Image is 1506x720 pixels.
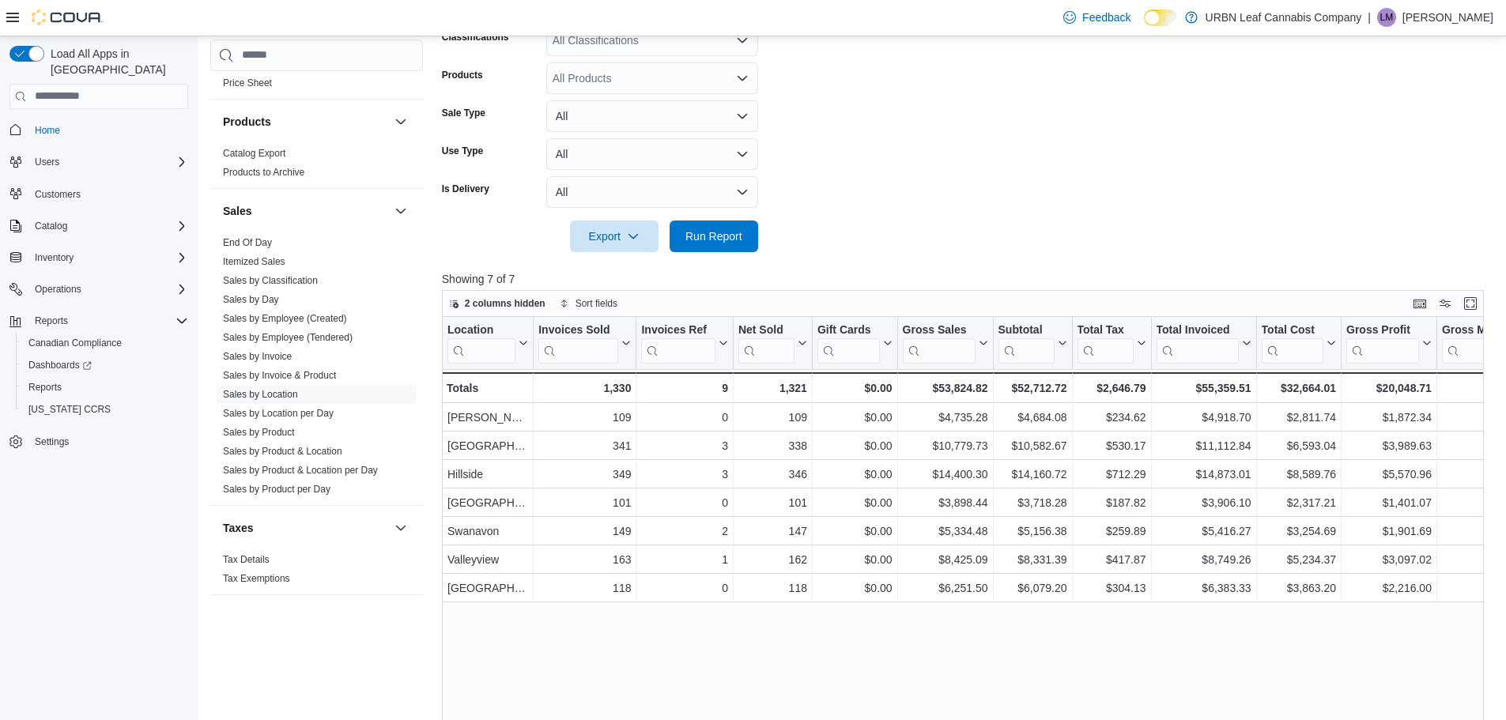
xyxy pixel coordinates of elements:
[22,378,68,397] a: Reports
[35,188,81,201] span: Customers
[641,550,727,569] div: 1
[1156,522,1251,541] div: $5,416.27
[641,465,727,484] div: 3
[16,398,194,420] button: [US_STATE] CCRS
[1261,579,1335,597] div: $3,863.20
[902,493,987,512] div: $3,898.44
[35,315,68,327] span: Reports
[738,493,807,512] div: 101
[223,573,290,584] a: Tax Exemptions
[223,294,279,305] a: Sales by Day
[738,322,795,337] div: Net Sold
[1261,379,1335,398] div: $32,664.01
[223,114,388,130] button: Products
[641,322,727,363] button: Invoices Ref
[1077,379,1146,398] div: $2,646.79
[1156,493,1251,512] div: $3,906.10
[223,237,272,248] a: End Of Day
[1057,2,1137,33] a: Feedback
[738,465,807,484] div: 346
[998,579,1066,597] div: $6,079.20
[16,376,194,398] button: Reports
[1077,436,1146,455] div: $530.17
[44,46,188,77] span: Load All Apps in [GEOGRAPHIC_DATA]
[3,310,194,332] button: Reports
[447,322,515,363] div: Location
[902,436,987,455] div: $10,779.73
[538,322,618,363] div: Invoices Sold
[35,124,60,137] span: Home
[223,274,318,287] span: Sales by Classification
[1156,465,1251,484] div: $14,873.01
[1077,322,1133,363] div: Total Tax
[998,522,1066,541] div: $5,156.38
[738,522,807,541] div: 147
[902,465,987,484] div: $14,400.30
[1206,8,1362,27] p: URBN Leaf Cannabis Company
[210,144,423,188] div: Products
[1156,322,1238,337] div: Total Invoiced
[35,435,69,448] span: Settings
[223,408,334,419] a: Sales by Location per Day
[998,493,1066,512] div: $3,718.28
[817,379,893,398] div: $0.00
[538,322,618,337] div: Invoices Sold
[570,221,659,252] button: Export
[738,579,807,597] div: 118
[3,247,194,269] button: Inventory
[28,280,88,299] button: Operations
[391,518,410,537] button: Taxes
[22,378,188,397] span: Reports
[902,379,987,398] div: $53,824.82
[736,72,749,85] button: Open list of options
[1077,493,1146,512] div: $187.82
[738,322,807,363] button: Net Sold
[35,283,81,296] span: Operations
[28,311,74,330] button: Reports
[538,465,631,484] div: 349
[817,550,893,569] div: $0.00
[902,408,987,427] div: $4,735.28
[447,379,528,398] div: Totals
[1156,550,1251,569] div: $8,749.26
[223,275,318,286] a: Sales by Classification
[391,112,410,131] button: Products
[1346,379,1432,398] div: $20,048.71
[641,493,727,512] div: 0
[223,203,252,219] h3: Sales
[28,153,66,172] button: Users
[223,236,272,249] span: End Of Day
[641,379,727,398] div: 9
[546,176,758,208] button: All
[1261,465,1335,484] div: $8,589.76
[1346,322,1432,363] button: Gross Profit
[22,334,188,352] span: Canadian Compliance
[223,370,336,381] a: Sales by Invoice & Product
[447,579,528,597] div: [GEOGRAPHIC_DATA]
[223,166,304,179] span: Products to Archive
[447,408,528,427] div: [PERSON_NAME]
[641,322,715,363] div: Invoices Ref
[28,121,66,140] a: Home
[1156,579,1251,597] div: $6,383.33
[223,332,353,343] a: Sales by Employee (Tendered)
[1346,322,1419,337] div: Gross Profit
[738,408,807,427] div: 109
[28,248,80,267] button: Inventory
[223,312,347,325] span: Sales by Employee (Created)
[998,550,1066,569] div: $8,331.39
[1261,322,1323,363] div: Total Cost
[902,322,975,337] div: Gross Sales
[223,426,295,439] span: Sales by Product
[442,145,483,157] label: Use Type
[817,465,893,484] div: $0.00
[223,389,298,400] a: Sales by Location
[223,331,353,344] span: Sales by Employee (Tendered)
[1144,9,1177,26] input: Dark Mode
[223,445,342,458] span: Sales by Product & Location
[22,334,128,352] a: Canadian Compliance
[3,278,194,300] button: Operations
[223,388,298,401] span: Sales by Location
[998,436,1066,455] div: $10,582.67
[223,350,292,363] span: Sales by Invoice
